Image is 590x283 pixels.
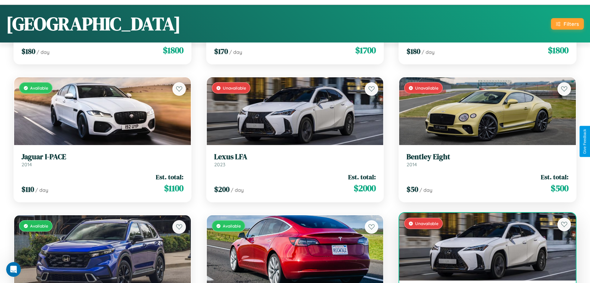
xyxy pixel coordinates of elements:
[231,187,244,193] span: / day
[22,184,34,194] span: $ 110
[30,85,48,91] span: Available
[407,152,568,161] h3: Bentley Eight
[355,44,376,56] span: $ 1700
[223,223,241,228] span: Available
[419,187,432,193] span: / day
[164,182,183,194] span: $ 1100
[407,46,420,56] span: $ 180
[214,152,376,161] h3: Lexus LFA
[548,44,568,56] span: $ 1800
[229,49,242,55] span: / day
[214,46,228,56] span: $ 170
[22,161,32,168] span: 2014
[407,184,418,194] span: $ 50
[407,152,568,168] a: Bentley Eight2014
[583,129,587,154] div: Give Feedback
[6,262,21,277] iframe: Intercom live chat
[22,46,35,56] span: $ 180
[30,223,48,228] span: Available
[223,85,246,91] span: Unavailable
[163,44,183,56] span: $ 1800
[564,21,579,27] div: Filters
[35,187,48,193] span: / day
[415,85,439,91] span: Unavailable
[354,182,376,194] span: $ 2000
[348,172,376,181] span: Est. total:
[407,161,417,168] span: 2014
[214,161,225,168] span: 2023
[214,184,230,194] span: $ 200
[156,172,183,181] span: Est. total:
[22,152,183,168] a: Jaguar I-PACE2014
[541,172,568,181] span: Est. total:
[551,18,584,30] button: Filters
[415,221,439,226] span: Unavailable
[6,11,181,36] h1: [GEOGRAPHIC_DATA]
[422,49,435,55] span: / day
[214,152,376,168] a: Lexus LFA2023
[22,152,183,161] h3: Jaguar I-PACE
[37,49,49,55] span: / day
[551,182,568,194] span: $ 500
